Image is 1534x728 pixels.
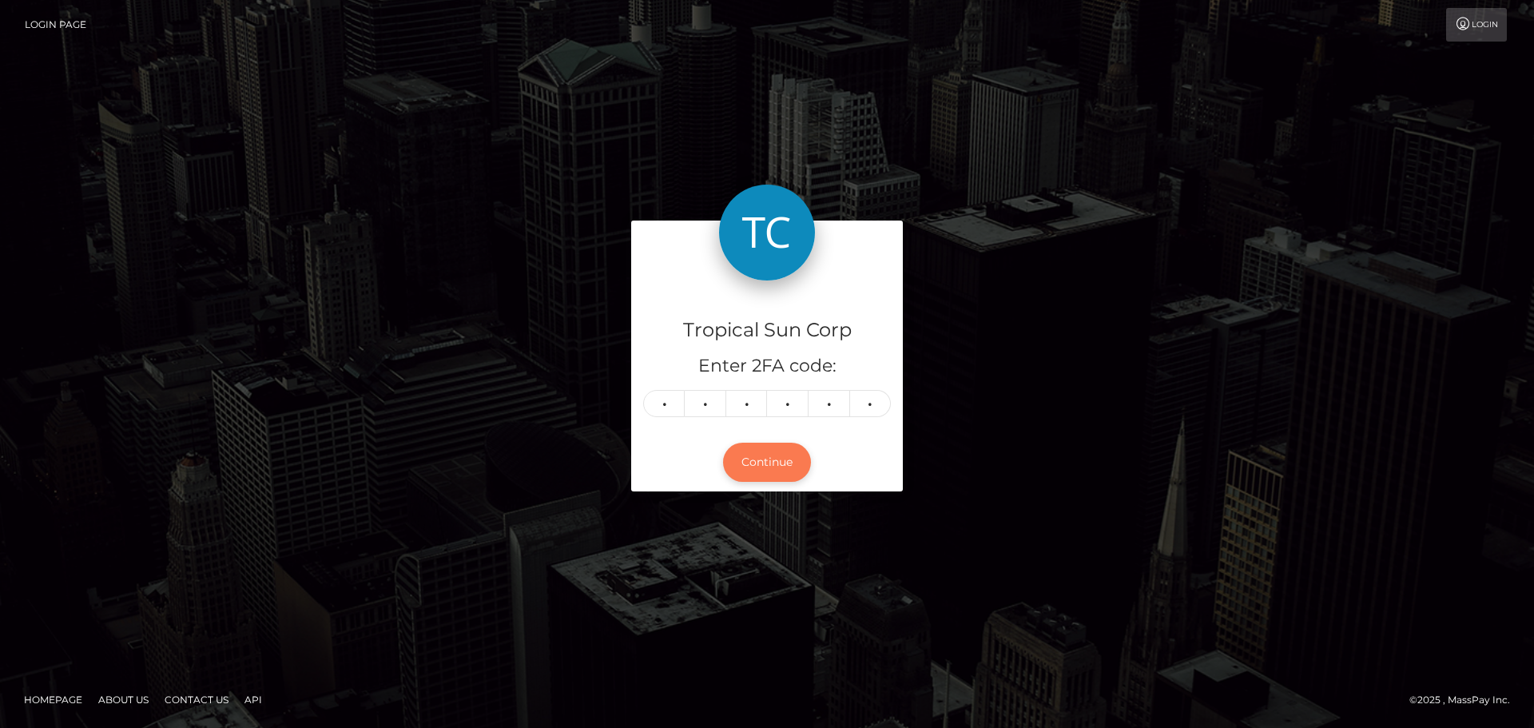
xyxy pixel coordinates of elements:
[238,687,268,712] a: API
[643,354,891,379] h5: Enter 2FA code:
[158,687,235,712] a: Contact Us
[1446,8,1507,42] a: Login
[723,443,811,482] button: Continue
[719,185,815,280] img: Tropical Sun Corp
[25,8,86,42] a: Login Page
[1409,691,1522,709] div: © 2025 , MassPay Inc.
[18,687,89,712] a: Homepage
[643,316,891,344] h4: Tropical Sun Corp
[92,687,155,712] a: About Us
